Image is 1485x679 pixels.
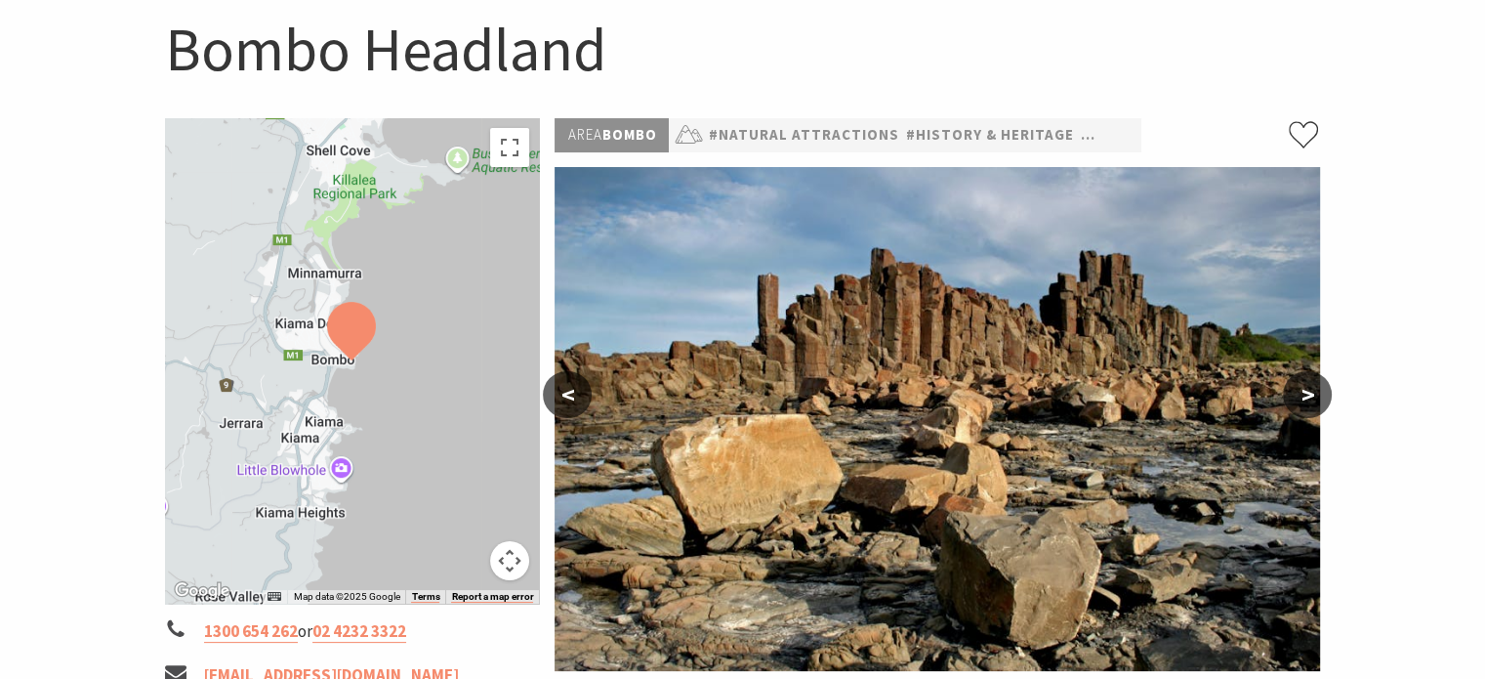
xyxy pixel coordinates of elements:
[555,118,669,152] p: Bombo
[312,620,406,643] a: 02 4232 3322
[411,591,439,603] a: Terms (opens in new tab)
[543,371,592,418] button: <
[293,591,399,602] span: Map data ©2025 Google
[268,590,281,604] button: Keyboard shortcuts
[490,128,529,167] button: Toggle fullscreen view
[165,618,540,645] li: or
[451,591,533,603] a: Report a map error
[567,125,601,144] span: Area
[708,123,898,148] a: #Natural Attractions
[165,10,1321,89] h1: Bombo Headland
[905,123,1073,148] a: #History & Heritage
[204,620,298,643] a: 1300 654 262
[490,541,529,580] button: Map camera controls
[170,578,234,604] a: Open this area in Google Maps (opens a new window)
[555,167,1320,671] img: Bombo Quarry
[170,578,234,604] img: Google
[1283,371,1332,418] button: >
